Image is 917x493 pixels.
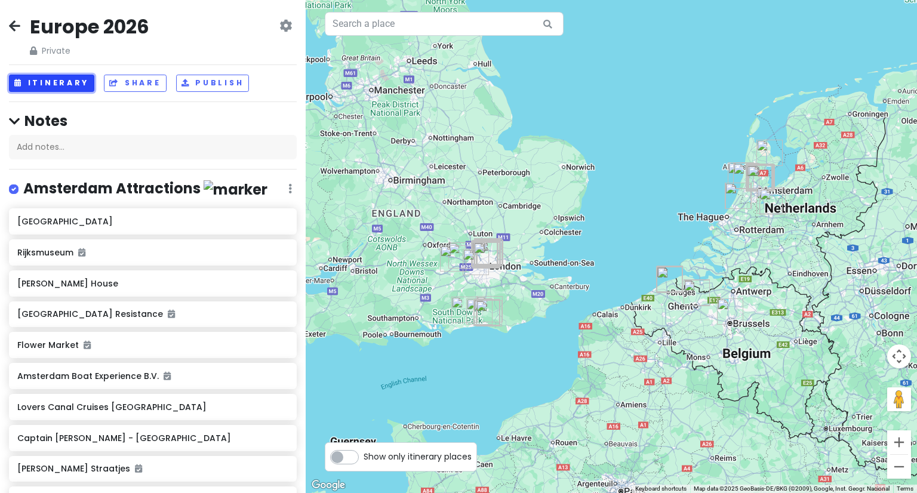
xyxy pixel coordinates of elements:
button: Zoom in [887,430,911,454]
h6: [PERSON_NAME] House [17,278,288,289]
i: Added to itinerary [168,310,175,318]
div: ARTIS [744,159,780,195]
div: Battersea Power Station [469,238,504,273]
h6: [PERSON_NAME] Straatjes [17,463,288,474]
div: Tate Britain [469,237,505,273]
i: Added to itinerary [135,464,142,473]
h6: [GEOGRAPHIC_DATA] [17,216,288,227]
div: Café in the Crypt [469,235,505,271]
div: Rain Couture Amsterdam [743,160,778,196]
span: Map data ©2025 GeoBasis-DE/BKG (©2009), Google, Inst. Geogr. Nacional [694,485,890,492]
div: Foodhallen [741,159,777,195]
div: Knoops [466,236,502,272]
div: Bocconi Pasta Italiana [721,178,756,214]
div: The Kensington Hotel [467,236,503,272]
div: American Express Stadium [472,291,507,327]
div: Knoops [467,237,503,273]
div: Eurostar Terminal London [470,233,506,269]
div: The Hoorn Bakery [752,135,787,171]
div: Parliament Square [469,236,505,272]
div: Fishoria Fish and Chips [469,235,505,270]
div: Eurostar Brussels Terminal [712,294,748,329]
h4: Notes [9,112,297,130]
div: The St. Bavo Church in Haarlem [728,158,764,194]
h6: Captain [PERSON_NAME] - [GEOGRAPHIC_DATA] [17,433,288,443]
div: A. Wong [469,236,504,272]
a: Open this area in Google Maps (opens a new window) [309,477,348,493]
div: Hyde Park [467,235,503,271]
div: The British Museum [469,234,505,270]
div: Vondelpark [741,161,777,196]
h2: Europe 2026 [30,14,149,39]
span: Show only itinerary places [364,450,472,463]
button: Itinerary [9,75,94,92]
input: Search a place [325,12,564,36]
div: Käthe Wohlfahrt [652,261,688,297]
div: Hampton Court Palace [458,244,494,280]
h6: Rijksmuseum [17,247,288,258]
div: Restaurant 't Gezelleke [652,261,688,297]
div: Bread Ahead Bakery | Borough Market [472,235,507,271]
div: Windsor Castle [444,238,479,273]
img: Google [309,477,348,493]
div: Starfish & Coffee [469,294,505,330]
div: Lovers Canal Cruises Amsterdam [743,159,778,195]
a: Terms (opens in new tab) [897,485,913,492]
span: Private [30,44,149,57]
button: Keyboard shortcuts [635,485,687,493]
div: The Old Chocolate House [651,261,687,297]
div: Arundel Castle [447,292,482,328]
div: Add notes... [9,135,297,160]
button: Map camera controls [887,344,911,368]
div: In The Mood - dinner in the park [652,262,688,298]
button: Zoom out [887,455,911,479]
div: Tower of London [472,235,508,271]
i: Added to itinerary [164,372,171,380]
div: Knoops [467,236,503,272]
div: National Museum of Antiquities [720,178,756,214]
div: Pat's Poffertjes Oude Leliestraat [742,159,778,195]
div: Racesquare Circuit Zandvoort [723,158,759,193]
button: Drag Pegman onto the map to open Street View [887,387,911,411]
div: Leadenhall Market [472,235,507,270]
div: Racesquare Utrecht [752,183,787,218]
div: Rudi’s Original Stroopwafels | Albert Cuyp Markt Amsterdam [743,161,778,196]
div: Palace of Fun - Brighton Palace Pier [469,295,505,331]
div: The Crabtree [461,294,497,329]
h6: Amsterdam Boat Experience B.V. [17,371,288,381]
h6: [GEOGRAPHIC_DATA] Resistance [17,309,288,319]
button: Share [104,75,166,92]
div: The British Library [469,233,505,269]
div: St. Paul's Cathedral [471,235,507,270]
i: Added to itinerary [84,341,91,349]
div: Dishoom Permit Room Brighton [469,295,504,331]
button: Publish [176,75,250,92]
i: Added to itinerary [78,248,85,257]
div: Van Gogh Museum [741,161,777,196]
h6: Lovers Canal Cruises [GEOGRAPHIC_DATA] [17,402,288,412]
div: Télesco SHOP 1939 [679,275,715,310]
div: Kartika [741,160,777,196]
div: Farer Watches [435,241,471,276]
div: Box Sociaal Jordaan [741,159,777,195]
img: marker [204,180,267,199]
div: Big Ben [470,236,506,272]
div: oyya - waffles & ice cream [679,275,715,311]
h6: Flower Market [17,340,288,350]
h4: Amsterdam Attractions [23,179,267,199]
div: Sarban - Utrecht [755,184,790,220]
div: RNLI Brighton Lifeboat Station [471,295,507,331]
div: Verzetsmuseum Amsterdam - Museum of WWII Resistance [743,159,779,195]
